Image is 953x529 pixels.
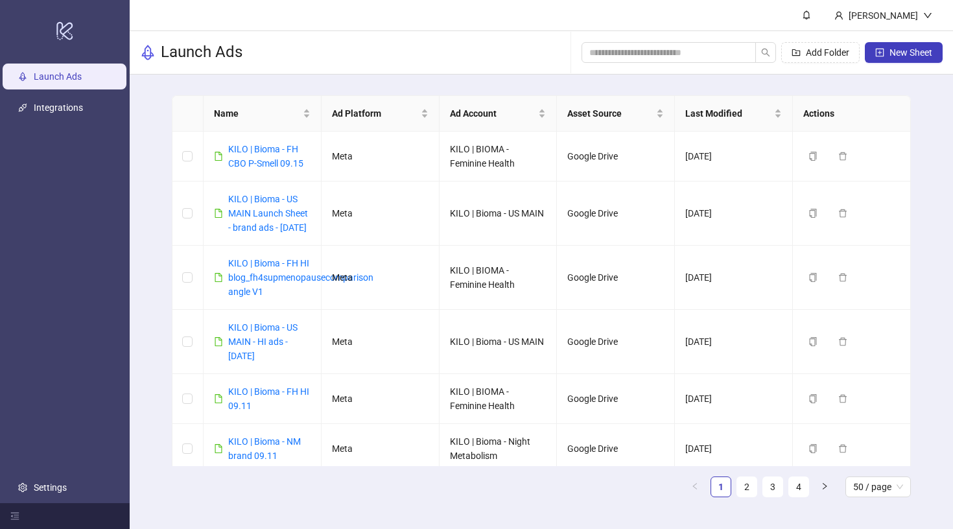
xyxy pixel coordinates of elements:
[440,374,558,424] td: KILO | BIOMA - Feminine Health
[228,386,309,411] a: KILO | Bioma - FH HI 09.11
[214,337,223,346] span: file
[685,476,705,497] li: Previous Page
[675,374,793,424] td: [DATE]
[675,424,793,474] td: [DATE]
[440,246,558,310] td: KILO | BIOMA - Feminine Health
[793,96,911,132] th: Actions
[821,482,829,490] span: right
[228,194,308,233] a: KILO | Bioma - US MAIN Launch Sheet - brand ads - [DATE]
[214,106,300,121] span: Name
[214,444,223,453] span: file
[440,96,558,132] th: Ad Account
[440,310,558,374] td: KILO | Bioma - US MAIN
[838,394,847,403] span: delete
[838,444,847,453] span: delete
[228,258,373,297] a: KILO | Bioma - FH HI blog_fh4supmenopausecomparison angle V1
[214,209,223,218] span: file
[802,10,811,19] span: bell
[889,47,932,58] span: New Sheet
[332,106,418,121] span: Ad Platform
[557,424,675,474] td: Google Drive
[322,246,440,310] td: Meta
[228,144,303,169] a: KILO | Bioma - FH CBO P-Smell 09.15
[675,132,793,182] td: [DATE]
[675,96,793,132] th: Last Modified
[440,132,558,182] td: KILO | BIOMA - Feminine Health
[204,96,322,132] th: Name
[685,476,705,497] button: left
[214,152,223,161] span: file
[814,476,835,497] li: Next Page
[808,444,818,453] span: copy
[843,8,923,23] div: [PERSON_NAME]
[865,42,943,63] button: New Sheet
[322,132,440,182] td: Meta
[834,11,843,20] span: user
[814,476,835,497] button: right
[322,96,440,132] th: Ad Platform
[34,102,83,113] a: Integrations
[845,476,911,497] div: Page Size
[781,42,860,63] button: Add Folder
[838,152,847,161] span: delete
[838,337,847,346] span: delete
[322,182,440,246] td: Meta
[789,477,808,497] a: 4
[853,477,903,497] span: 50 / page
[792,48,801,57] span: folder-add
[711,477,731,497] a: 1
[322,310,440,374] td: Meta
[923,11,932,20] span: down
[838,273,847,282] span: delete
[322,424,440,474] td: Meta
[763,477,782,497] a: 3
[685,106,771,121] span: Last Modified
[228,322,298,361] a: KILO | Bioma - US MAIN - HI ads - [DATE]
[675,246,793,310] td: [DATE]
[34,71,82,82] a: Launch Ads
[557,374,675,424] td: Google Drive
[34,482,67,493] a: Settings
[838,209,847,218] span: delete
[228,436,301,461] a: KILO | Bioma - NM brand 09.11
[557,246,675,310] td: Google Drive
[691,482,699,490] span: left
[806,47,849,58] span: Add Folder
[10,511,19,521] span: menu-fold
[567,106,653,121] span: Asset Source
[440,424,558,474] td: KILO | Bioma - Night Metabolism
[450,106,536,121] span: Ad Account
[808,337,818,346] span: copy
[737,477,757,497] a: 2
[675,310,793,374] td: [DATE]
[808,273,818,282] span: copy
[557,182,675,246] td: Google Drive
[557,96,675,132] th: Asset Source
[322,374,440,424] td: Meta
[762,476,783,497] li: 3
[214,394,223,403] span: file
[711,476,731,497] li: 1
[140,45,156,60] span: rocket
[675,182,793,246] td: [DATE]
[214,273,223,282] span: file
[808,209,818,218] span: copy
[161,42,242,63] h3: Launch Ads
[557,310,675,374] td: Google Drive
[557,132,675,182] td: Google Drive
[761,48,770,57] span: search
[808,394,818,403] span: copy
[736,476,757,497] li: 2
[808,152,818,161] span: copy
[875,48,884,57] span: plus-square
[440,182,558,246] td: KILO | Bioma - US MAIN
